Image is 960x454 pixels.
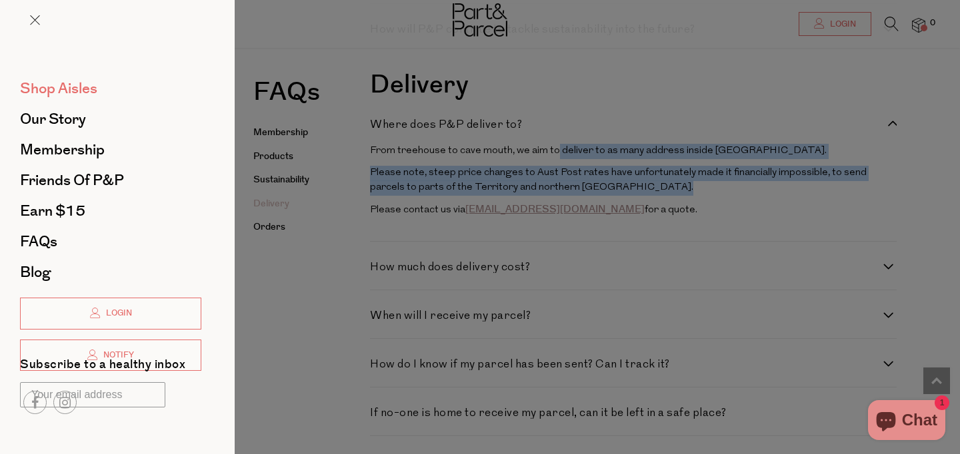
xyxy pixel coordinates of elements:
span: Notify [100,349,134,361]
span: FAQs [20,231,57,252]
inbox-online-store-chat: Shopify online store chat [864,400,949,443]
input: Your email address [20,382,165,407]
a: Shop Aisles [20,81,201,96]
a: Friends of P&P [20,173,201,188]
a: FAQs [20,234,201,249]
span: Blog [20,262,51,283]
a: Membership [20,142,201,157]
a: Notify [20,340,201,371]
span: Our Story [20,109,86,130]
a: Login [20,298,201,330]
span: Friends of P&P [20,170,124,191]
a: Earn $15 [20,204,201,218]
span: Login [103,308,132,319]
label: Subscribe to a healthy inbox [20,359,185,375]
a: Our Story [20,112,201,126]
span: Earn $15 [20,200,85,222]
span: Membership [20,139,105,160]
a: Blog [20,265,201,280]
span: Shop Aisles [20,78,97,99]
